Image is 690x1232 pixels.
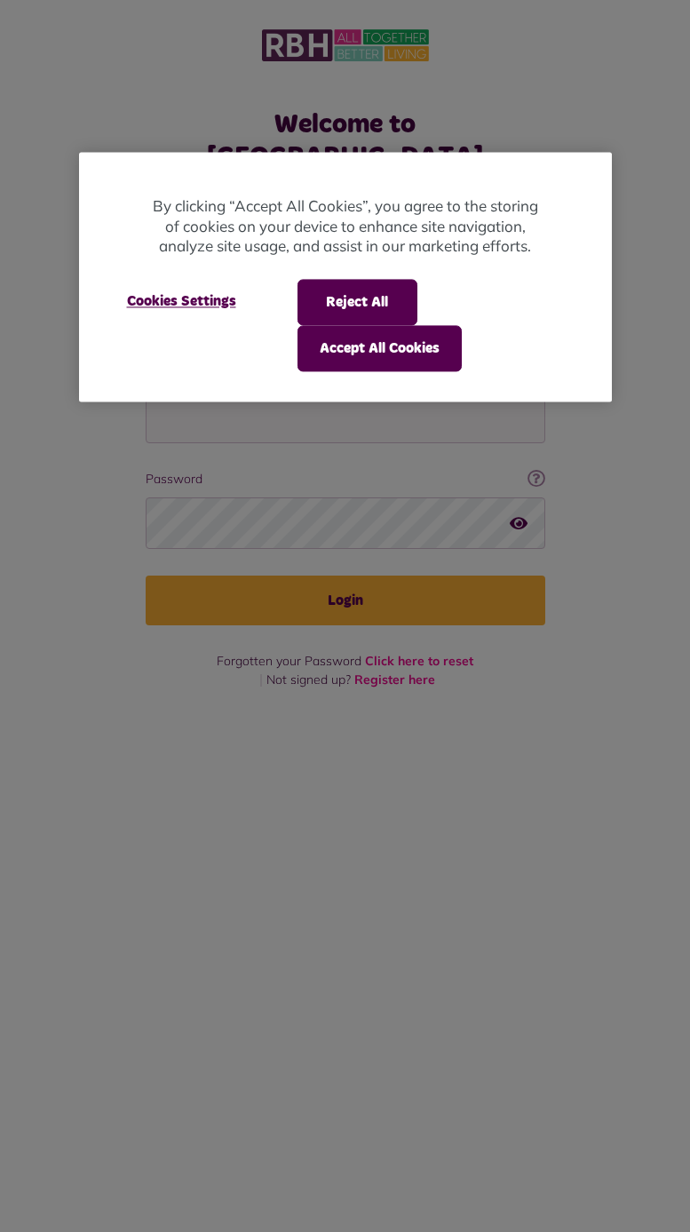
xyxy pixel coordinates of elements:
div: Cookie banner [79,152,612,401]
p: By clicking “Accept All Cookies”, you agree to the storing of cookies on your device to enhance s... [150,196,541,257]
div: Privacy [79,152,612,401]
button: Accept All Cookies [297,325,462,371]
button: Cookies Settings [106,279,258,323]
button: Reject All [297,279,417,325]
